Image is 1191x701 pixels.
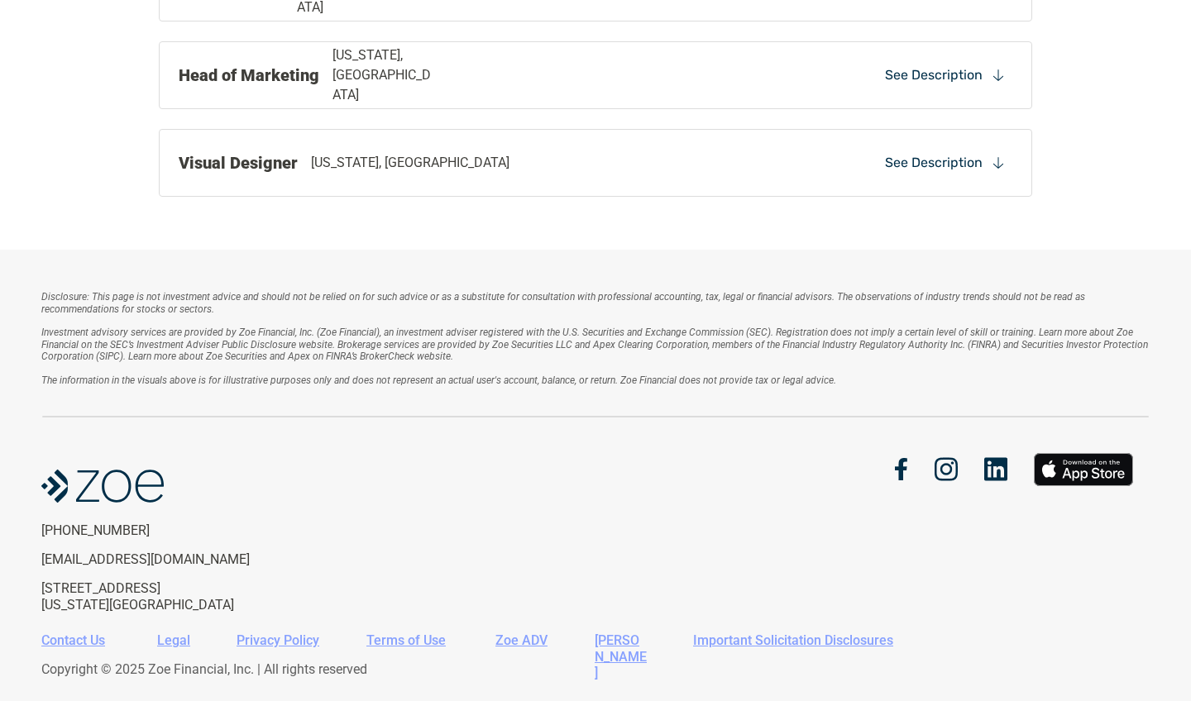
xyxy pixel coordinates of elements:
a: Privacy Policy [237,632,319,648]
a: Legal [157,632,190,648]
p: See Description [885,154,983,172]
a: Contact Us [41,632,105,648]
em: Disclosure: This page is not investment advice and should not be relied on for such advice or as ... [41,291,1088,314]
a: Terms of Use [366,632,446,648]
em: The information in the visuals above is for illustrative purposes only and does not represent an ... [41,374,836,386]
p: See Description [885,66,983,84]
a: Zoe ADV [495,632,548,648]
a: Important Solicitation Disclosures [693,632,893,648]
p: Copyright © 2025 Zoe Financial, Inc. | All rights reserved [41,661,1137,677]
p: [US_STATE], [GEOGRAPHIC_DATA] [332,45,438,105]
p: [STREET_ADDRESS] [US_STATE][GEOGRAPHIC_DATA] [41,580,313,612]
p: [EMAIL_ADDRESS][DOMAIN_NAME] [41,551,313,567]
em: Investment advisory services are provided by Zoe Financial, Inc. (Zoe Financial), an investment a... [41,327,1150,362]
p: [PHONE_NUMBER] [41,522,313,538]
a: [PERSON_NAME] [595,632,647,680]
p: [US_STATE], [GEOGRAPHIC_DATA] [311,153,509,173]
strong: Head of Marketing [179,65,319,85]
strong: Visual Designer [179,153,298,173]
